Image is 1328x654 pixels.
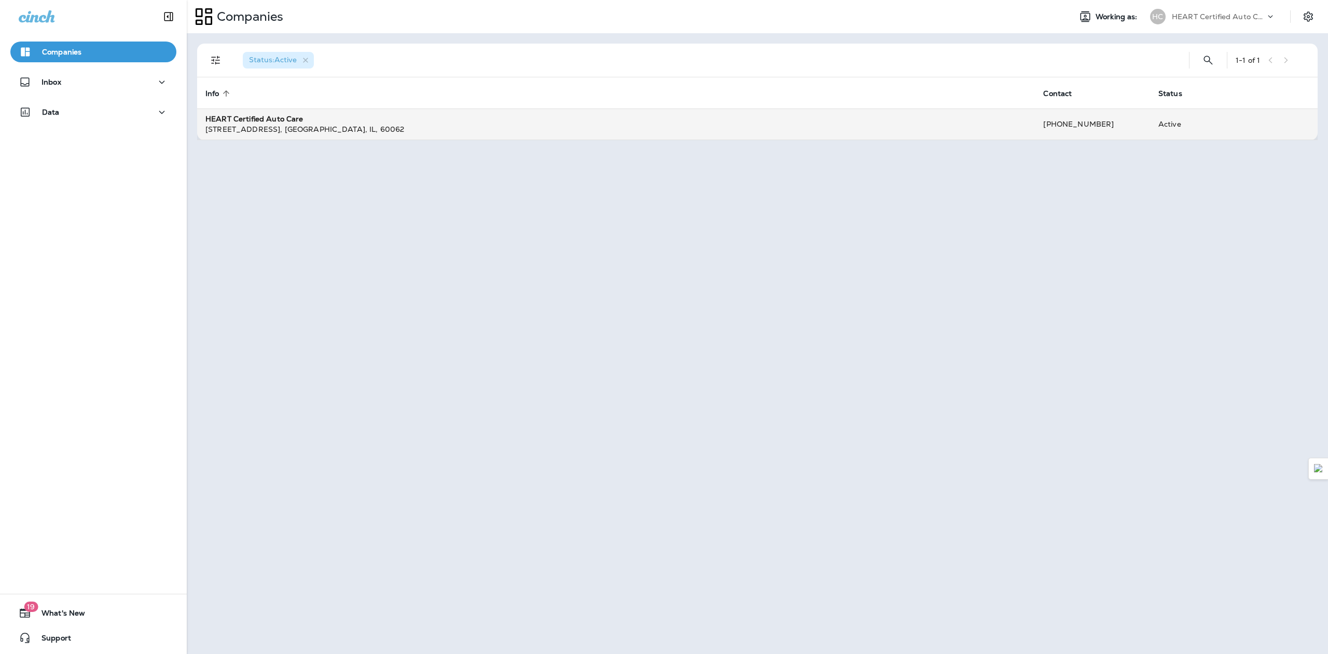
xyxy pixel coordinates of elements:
[1158,89,1182,98] span: Status
[1150,9,1166,24] div: HC
[1035,108,1150,140] td: [PHONE_NUMBER]
[154,6,183,27] button: Collapse Sidebar
[243,52,314,69] div: Status:Active
[42,108,60,116] p: Data
[31,634,71,646] span: Support
[205,50,226,71] button: Filters
[1158,89,1196,98] span: Status
[205,89,219,98] span: Info
[10,603,176,623] button: 19What's New
[1236,56,1260,64] div: 1 - 1 of 1
[1043,89,1072,98] span: Contact
[249,55,297,64] span: Status : Active
[205,124,1027,134] div: [STREET_ADDRESS] , [GEOGRAPHIC_DATA] , IL , 60062
[1314,464,1323,473] img: Detect Auto
[10,72,176,92] button: Inbox
[1299,7,1318,26] button: Settings
[213,9,283,24] p: Companies
[205,89,233,98] span: Info
[1096,12,1140,21] span: Working as:
[10,628,176,648] button: Support
[24,602,38,612] span: 19
[205,114,303,124] strong: HEART Certified Auto Care
[1150,108,1234,140] td: Active
[41,78,61,86] p: Inbox
[10,102,176,122] button: Data
[10,42,176,62] button: Companies
[42,48,81,56] p: Companies
[1198,50,1219,71] button: Search Companies
[1043,89,1085,98] span: Contact
[1172,12,1265,21] p: HEART Certified Auto Care
[31,609,85,621] span: What's New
